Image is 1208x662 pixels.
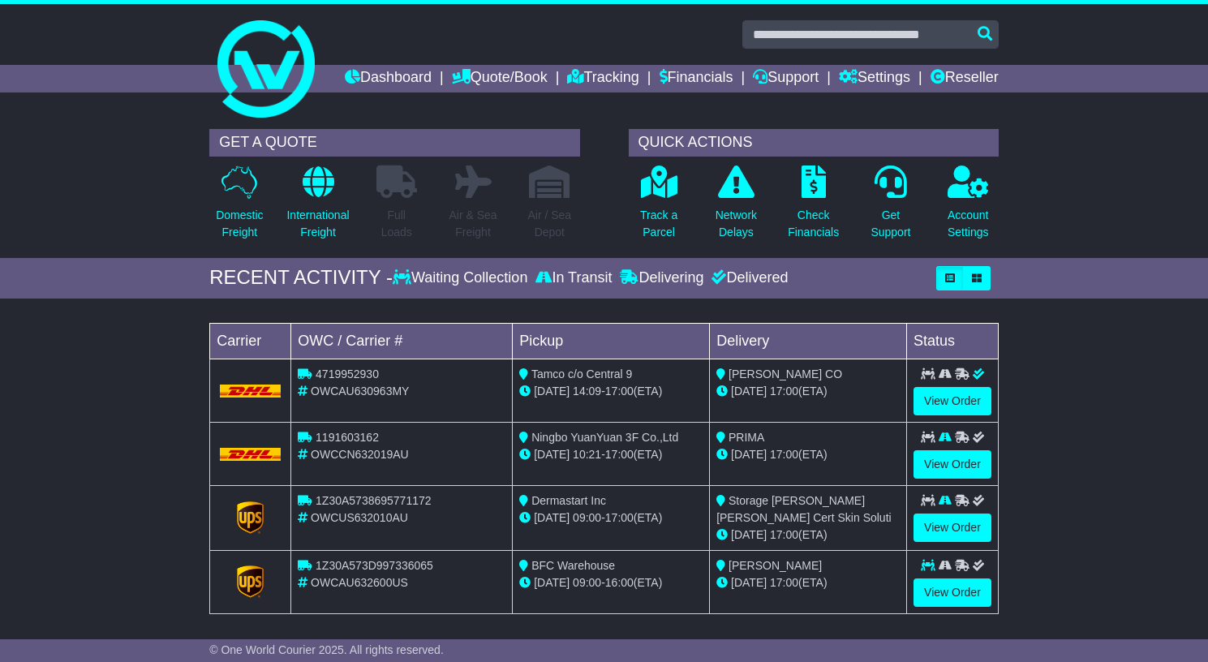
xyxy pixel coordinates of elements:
[519,383,703,400] div: - (ETA)
[605,511,634,524] span: 17:00
[237,501,264,534] img: GetCarrierServiceLogo
[311,511,408,524] span: OWCUS632010AU
[316,431,379,444] span: 1191603162
[914,578,991,607] a: View Order
[311,448,409,461] span: OWCCN632019AU
[209,129,579,157] div: GET A QUOTE
[316,368,379,380] span: 4719952930
[731,576,767,589] span: [DATE]
[534,448,570,461] span: [DATE]
[452,65,548,92] a: Quote/Book
[616,269,707,287] div: Delivering
[914,450,991,479] a: View Order
[707,269,788,287] div: Delivered
[316,494,431,507] span: 1Z30A5738695771172
[787,165,840,250] a: CheckFinancials
[376,207,417,241] p: Full Loads
[788,207,839,241] p: Check Financials
[640,207,677,241] p: Track a Parcel
[731,528,767,541] span: [DATE]
[729,368,842,380] span: [PERSON_NAME] CO
[660,65,733,92] a: Financials
[715,165,758,250] a: NetworkDelays
[216,207,263,241] p: Domestic Freight
[770,576,798,589] span: 17:00
[716,207,757,241] p: Network Delays
[311,385,409,398] span: OWCAU630963MY
[948,207,989,241] p: Account Settings
[567,65,638,92] a: Tracking
[914,387,991,415] a: View Order
[629,129,999,157] div: QUICK ACTIONS
[573,576,601,589] span: 09:00
[215,165,264,250] a: DomesticFreight
[753,65,819,92] a: Support
[210,323,291,359] td: Carrier
[531,368,633,380] span: Tamco c/o Central 9
[573,511,601,524] span: 09:00
[220,448,281,461] img: DHL.png
[716,527,900,544] div: (ETA)
[871,207,910,241] p: Get Support
[605,385,634,398] span: 17:00
[531,269,616,287] div: In Transit
[209,266,393,290] div: RECENT ACTIVITY -
[716,383,900,400] div: (ETA)
[770,448,798,461] span: 17:00
[605,576,634,589] span: 16:00
[710,323,907,359] td: Delivery
[286,165,350,250] a: InternationalFreight
[716,494,892,524] span: Storage [PERSON_NAME] [PERSON_NAME] Cert Skin Soluti
[716,446,900,463] div: (ETA)
[531,494,606,507] span: Dermastart Inc
[907,323,999,359] td: Status
[605,448,634,461] span: 17:00
[286,207,349,241] p: International Freight
[534,385,570,398] span: [DATE]
[931,65,999,92] a: Reseller
[513,323,710,359] td: Pickup
[731,385,767,398] span: [DATE]
[914,514,991,542] a: View Order
[531,431,678,444] span: Ningbo YuanYuan 3F Co.,Ltd
[870,165,911,250] a: GetSupport
[393,269,531,287] div: Waiting Collection
[519,509,703,527] div: - (ETA)
[839,65,910,92] a: Settings
[770,528,798,541] span: 17:00
[209,643,444,656] span: © One World Courier 2025. All rights reserved.
[534,511,570,524] span: [DATE]
[731,448,767,461] span: [DATE]
[311,576,408,589] span: OWCAU632600US
[729,431,764,444] span: PRIMA
[345,65,432,92] a: Dashboard
[534,576,570,589] span: [DATE]
[716,574,900,591] div: (ETA)
[729,559,822,572] span: [PERSON_NAME]
[770,385,798,398] span: 17:00
[519,446,703,463] div: - (ETA)
[519,574,703,591] div: - (ETA)
[527,207,571,241] p: Air / Sea Depot
[531,559,615,572] span: BFC Warehouse
[639,165,678,250] a: Track aParcel
[449,207,497,241] p: Air & Sea Freight
[573,385,601,398] span: 14:09
[316,559,433,572] span: 1Z30A573D997336065
[573,448,601,461] span: 10:21
[237,565,264,598] img: GetCarrierServiceLogo
[220,385,281,398] img: DHL.png
[291,323,513,359] td: OWC / Carrier #
[947,165,990,250] a: AccountSettings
